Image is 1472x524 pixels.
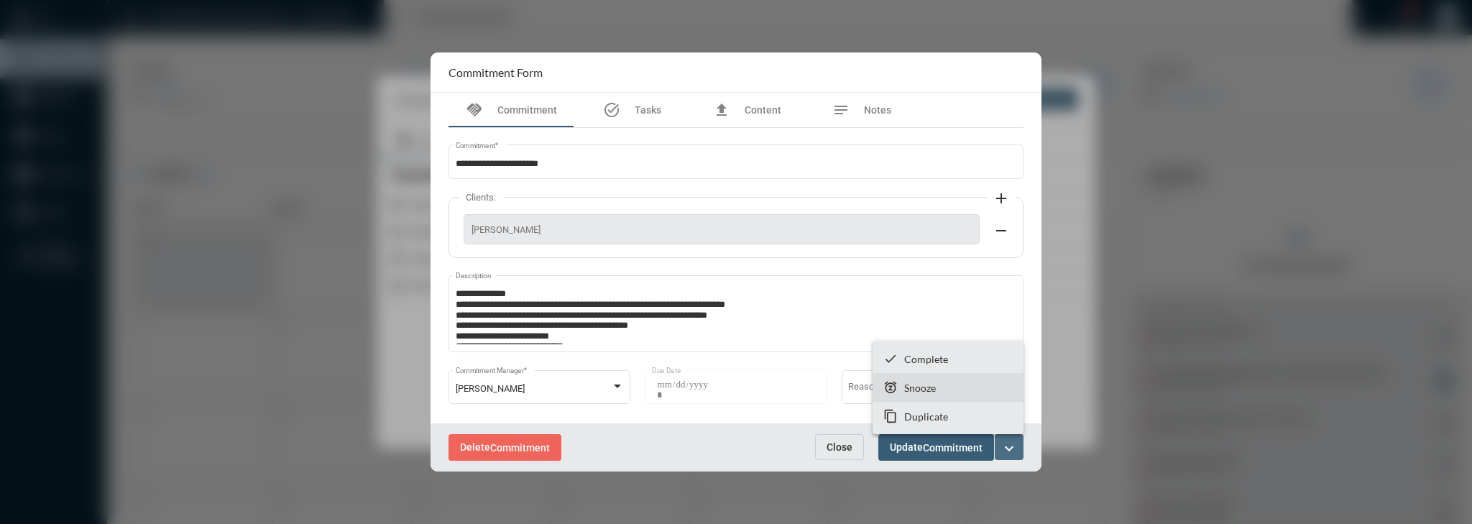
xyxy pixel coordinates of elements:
[904,410,948,423] p: Duplicate
[904,382,936,394] p: Snooze
[904,353,948,365] p: Complete
[883,409,898,423] mat-icon: content_copy
[883,380,898,395] mat-icon: snooze
[883,351,898,366] mat-icon: checkmark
